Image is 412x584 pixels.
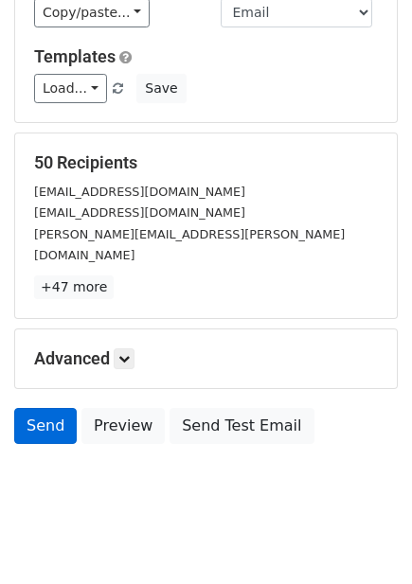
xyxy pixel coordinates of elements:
iframe: Chat Widget [317,493,412,584]
h5: Advanced [34,348,378,369]
small: [EMAIL_ADDRESS][DOMAIN_NAME] [34,205,245,220]
a: +47 more [34,275,114,299]
a: Load... [34,74,107,103]
a: Preview [81,408,165,444]
a: Send Test Email [170,408,313,444]
button: Save [136,74,186,103]
h5: 50 Recipients [34,152,378,173]
small: [PERSON_NAME][EMAIL_ADDRESS][PERSON_NAME][DOMAIN_NAME] [34,227,345,263]
div: Widget de chat [317,493,412,584]
a: Templates [34,46,116,66]
small: [EMAIL_ADDRESS][DOMAIN_NAME] [34,185,245,199]
a: Send [14,408,77,444]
